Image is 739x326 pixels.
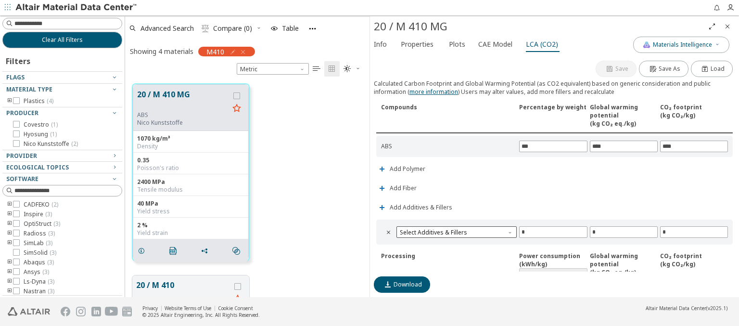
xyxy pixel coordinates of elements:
div: © 2025 Altair Engineering, Inc. All Rights Reserved. [142,312,260,318]
span: Add Additives & Fillers [390,205,452,210]
button: Ecological Topics [2,162,122,173]
i:  [232,247,240,255]
i: toogle group [6,268,13,276]
i:  [313,65,320,73]
button: Load [691,61,733,77]
img: Altair Material Data Center [15,3,138,13]
i: toogle group [6,230,13,237]
span: Info [374,37,387,52]
button: 20 / M 410 MG [137,89,229,111]
span: ( 1 ) [51,120,58,129]
span: ( 2 ) [51,200,58,209]
span: ( 3 ) [48,287,54,295]
span: ( 3 ) [42,268,49,276]
span: Ls-Dyna [24,278,54,286]
p: Nico Kunststoffe [137,119,229,127]
span: Flags [6,73,25,81]
a: Cookie Consent [218,305,253,312]
button: Similar search [228,241,248,261]
button: 20 / M 410 [136,279,230,302]
i: toogle group [6,287,13,295]
span: Nastran [24,287,54,295]
i:  [328,65,336,73]
span: Abaqus [24,259,54,266]
button: Details [133,241,153,261]
span: Metric [237,63,309,75]
i: toogle group [6,239,13,247]
span: Download [394,281,422,288]
button: Add Additives & Fillers [374,198,457,217]
button: Close [720,19,735,34]
i: toogle group [6,97,13,105]
button: Save [596,61,637,77]
div: Showing 4 materials [130,47,193,56]
div: ABS [137,111,229,119]
i:  [344,65,351,73]
span: ( 3 ) [48,229,55,237]
a: Website Terms of Use [165,305,211,312]
div: Yield stress [137,208,244,215]
button: Save As [639,61,688,77]
button: Favorite [230,292,245,307]
div: Density [137,143,244,150]
span: ( 3 ) [45,210,52,218]
span: Table [282,25,299,32]
div: 1070 kg/m³ [137,135,244,143]
span: CAE Model [478,37,512,52]
i:  [385,228,393,236]
div: ABS [381,142,517,150]
div: 0.35 [137,156,244,164]
span: M410 [206,47,224,56]
span: Load [711,65,725,73]
i: toogle group [6,201,13,209]
div: Global warming potential ( kg CO₂ eq./kg ) [590,252,658,280]
span: ( 3 ) [53,220,60,228]
i: toogle group [6,220,13,228]
div: Tensile modulus [137,186,244,194]
button: Add Polymer [374,159,430,179]
span: ( 1 ) [50,130,57,138]
button: Provider [2,150,122,162]
button: Table View [309,61,324,77]
button: Producer [2,107,122,119]
span: Save [615,65,628,73]
span: Clear All Filters [42,36,83,44]
span: Add Polymer [390,166,425,172]
div: Global warming potential ( kg CO₂ eq./kg ) [590,103,658,128]
span: Materials Intelligence [653,41,712,49]
div: grid [125,77,369,298]
i: toogle group [6,259,13,266]
span: ( 3 ) [46,239,52,247]
button: Theme [340,61,365,77]
button: Material Type [2,84,122,95]
div: 2400 MPa [137,178,244,186]
span: Radioss [24,230,55,237]
span: Plots [449,37,465,52]
button: Software [2,173,122,185]
span: Compare (0) [213,25,252,32]
span: OptiStruct [24,220,60,228]
div: Compounds [381,103,517,128]
span: ( 2 ) [71,140,78,148]
a: Privacy [142,305,158,312]
span: CADFEKO [24,201,58,209]
img: Altair Engineering [8,307,50,316]
button: Download [374,276,430,293]
div: Calculated Carbon Footprint and Global Warming Potential (as CO2 equivalent) based on generic con... [374,79,735,96]
span: Ecological Topics [6,163,69,171]
span: Save As [659,65,680,73]
i: toogle group [6,210,13,218]
span: Provider [6,152,37,160]
div: Filters [2,48,35,71]
span: SimLab [24,239,52,247]
div: 2 % [137,222,244,229]
span: Software [6,175,38,183]
button: Tile View [324,61,340,77]
div: 40 MPa [137,200,244,208]
i: toogle group [6,278,13,286]
button: Favorite [229,101,244,117]
span: SimSolid [24,249,56,257]
span: ( 3 ) [48,277,54,286]
span: ( 3 ) [50,248,56,257]
span: Producer [6,109,38,117]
